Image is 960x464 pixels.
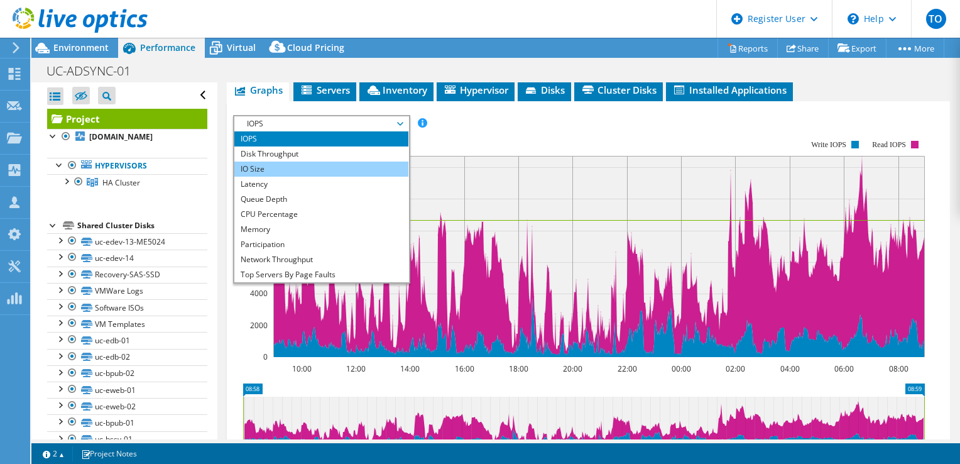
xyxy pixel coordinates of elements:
a: uc-bssv-01 [47,431,207,448]
li: IOPS [234,131,408,146]
a: Project Notes [72,446,146,461]
li: Latency [234,177,408,192]
a: uc-edb-01 [47,332,207,348]
svg: \n [848,13,859,25]
span: Graphs [233,84,283,96]
span: Cluster Disks [581,84,657,96]
span: Hypervisor [443,84,508,96]
li: Top Servers By Page Faults [234,267,408,282]
a: 2 [34,446,73,461]
text: 20:00 [562,363,582,374]
a: uc-edev-13-ME5024 [47,233,207,250]
text: 06:00 [834,363,853,374]
li: CPU Percentage [234,207,408,222]
a: Recovery-SAS-SSD [47,267,207,283]
a: [DOMAIN_NAME] [47,129,207,145]
a: uc-eweb-01 [47,382,207,398]
span: Installed Applications [672,84,787,96]
text: 08:00 [888,363,908,374]
h1: UC-ADSYNC-01 [41,64,150,78]
text: 4000 [250,288,268,299]
a: uc-edb-02 [47,349,207,365]
li: Memory [234,222,408,237]
text: Write IOPS [811,140,846,149]
li: Queue Depth [234,192,408,207]
a: uc-edev-14 [47,250,207,266]
a: uc-eweb-02 [47,398,207,414]
text: 18:00 [508,363,528,374]
text: 2000 [250,320,268,331]
a: VM Templates [47,316,207,332]
span: IOPS [241,116,402,131]
a: uc-bpub-02 [47,365,207,382]
span: HA Cluster [102,177,140,188]
span: Virtual [227,41,256,53]
a: Software ISOs [47,299,207,316]
li: Participation [234,237,408,252]
a: Share [777,38,829,58]
text: 14:00 [400,363,419,374]
li: IO Size [234,162,408,177]
text: 22:00 [617,363,636,374]
li: Network Throughput [234,252,408,267]
a: More [886,38,944,58]
span: TO [926,9,946,29]
text: 12:00 [346,363,365,374]
li: Disk Throughput [234,146,408,162]
div: Shared Cluster Disks [77,218,207,233]
text: 04:00 [780,363,799,374]
a: Hypervisors [47,158,207,174]
text: 0 [263,351,268,362]
a: VMWare Logs [47,283,207,299]
a: HA Cluster [47,174,207,191]
a: Project [47,109,207,129]
span: Servers [300,84,350,96]
text: 16:00 [454,363,474,374]
text: Read IOPS [872,140,906,149]
text: 02:00 [725,363,745,374]
a: Reports [717,38,778,58]
span: Environment [53,41,109,53]
span: Cloud Pricing [287,41,344,53]
span: Performance [140,41,195,53]
text: 00:00 [671,363,690,374]
a: Export [828,38,886,58]
span: Inventory [366,84,427,96]
text: 10:00 [292,363,311,374]
b: [DOMAIN_NAME] [89,131,153,142]
span: Disks [524,84,565,96]
a: uc-bpub-01 [47,414,207,431]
